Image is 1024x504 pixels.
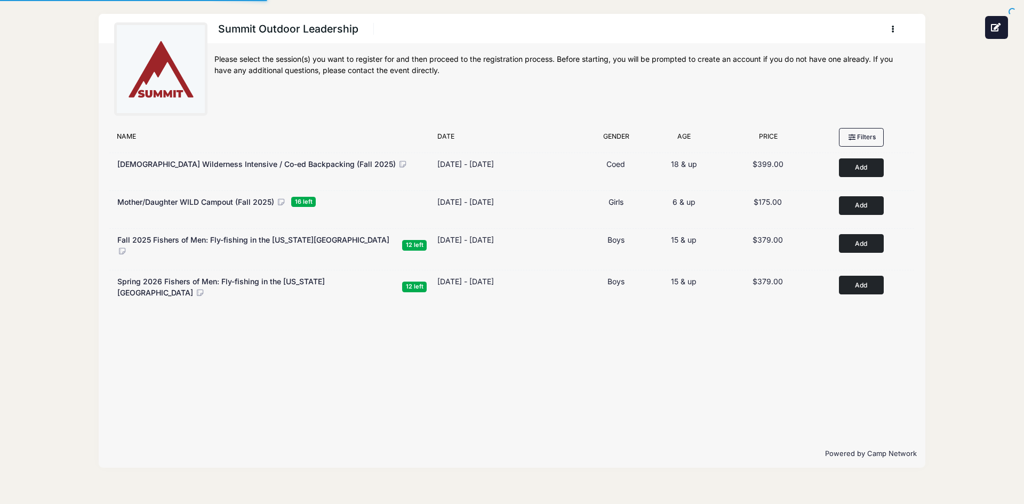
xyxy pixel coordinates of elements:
button: Add [839,196,884,215]
button: Add [839,234,884,253]
span: Spring 2026 Fishers of Men: Fly-fishing in the [US_STATE][GEOGRAPHIC_DATA] [117,277,325,297]
div: Please select the session(s) you want to register for and then proceed to the registration proces... [214,54,910,76]
div: [DATE] - [DATE] [437,158,494,170]
div: Gender [584,132,648,147]
span: Girls [609,197,623,206]
div: [DATE] - [DATE] [437,276,494,287]
span: 12 left [402,282,427,292]
img: logo [121,29,201,109]
span: $175.00 [754,197,782,206]
span: Coed [606,159,625,169]
span: Boys [607,277,625,286]
span: 16 left [291,197,316,207]
span: 15 & up [671,235,697,244]
span: [DEMOGRAPHIC_DATA] Wilderness Intensive / Co-ed Backpacking (Fall 2025) [117,159,396,169]
span: Mother/Daughter WILD Campout (Fall 2025) [117,197,274,206]
span: $399.00 [753,159,783,169]
div: Date [432,132,584,147]
p: Powered by Camp Network [107,449,917,459]
div: [DATE] - [DATE] [437,196,494,207]
h1: Summit Outdoor Leadership [214,20,362,38]
span: 12 left [402,240,427,250]
span: $379.00 [753,235,783,244]
span: 18 & up [671,159,697,169]
span: Fall 2025 Fishers of Men: Fly-fishing in the [US_STATE][GEOGRAPHIC_DATA] [117,235,389,244]
div: Age [648,132,720,147]
span: Boys [607,235,625,244]
button: Filters [839,128,884,146]
div: Price [720,132,816,147]
span: $379.00 [753,277,783,286]
div: Name [111,132,431,147]
div: [DATE] - [DATE] [437,234,494,245]
span: 15 & up [671,277,697,286]
button: Add [839,276,884,294]
button: Add [839,158,884,177]
span: 6 & up [673,197,695,206]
